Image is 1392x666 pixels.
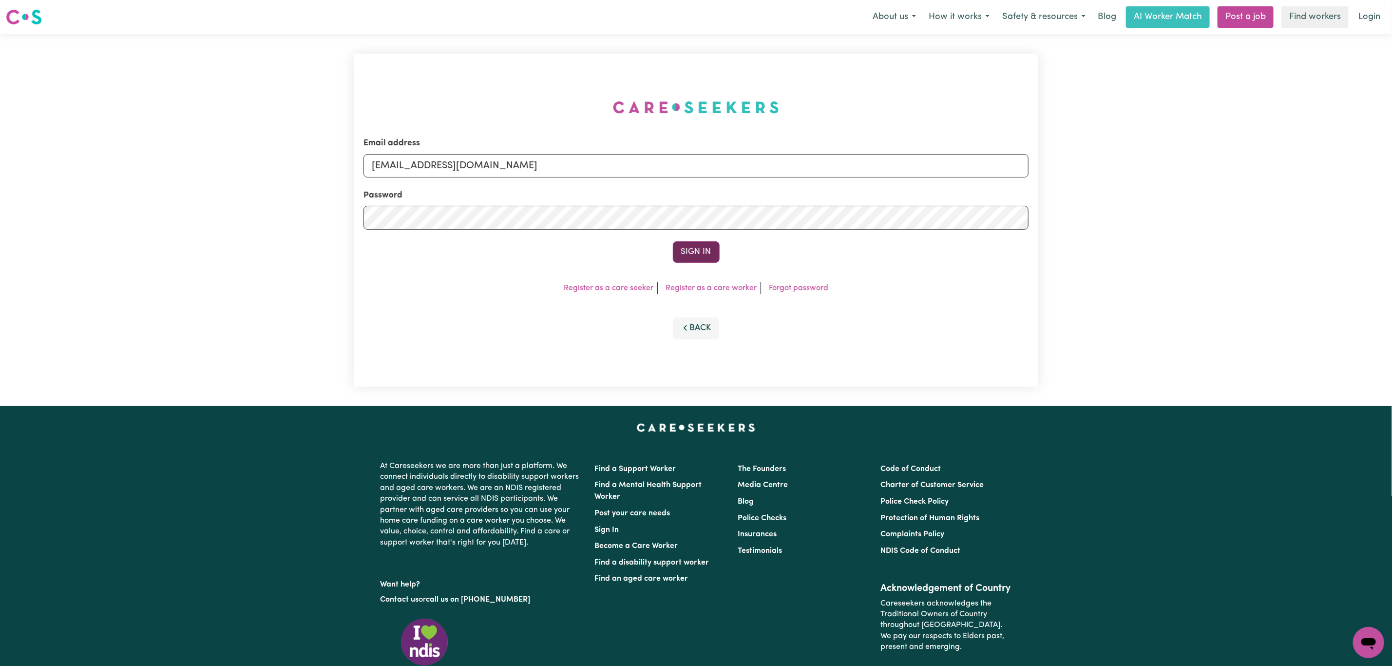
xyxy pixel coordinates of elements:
input: Email address [363,154,1029,177]
a: Login [1353,6,1386,28]
p: At Careseekers we are more than just a platform. We connect individuals directly to disability su... [381,457,583,552]
a: Complaints Policy [880,530,944,538]
a: Find workers [1281,6,1349,28]
a: The Founders [738,465,786,473]
a: Register as a care worker [666,284,757,292]
a: Contact us [381,596,419,604]
button: How it works [922,7,996,27]
label: Email address [363,137,420,150]
a: Sign In [595,526,619,534]
label: Password [363,189,402,202]
a: Code of Conduct [880,465,941,473]
a: Forgot password [769,284,828,292]
p: Want help? [381,575,583,590]
a: Careseekers logo [6,6,42,28]
a: call us on [PHONE_NUMBER] [426,596,531,604]
img: Careseekers logo [6,8,42,26]
a: Protection of Human Rights [880,514,979,522]
iframe: Button to launch messaging window, conversation in progress [1353,627,1384,658]
a: Media Centre [738,481,788,489]
a: Testimonials [738,547,782,555]
a: Blog [1092,6,1122,28]
a: Find an aged care worker [595,575,688,583]
a: NDIS Code of Conduct [880,547,960,555]
a: Find a disability support worker [595,559,709,567]
a: Post your care needs [595,509,670,517]
a: AI Worker Match [1126,6,1210,28]
a: Find a Support Worker [595,465,676,473]
h2: Acknowledgement of Country [880,583,1011,594]
a: Post a job [1218,6,1274,28]
a: Police Checks [738,514,786,522]
a: Charter of Customer Service [880,481,984,489]
button: About us [866,7,922,27]
a: Careseekers home page [637,424,755,431]
button: Back [673,317,720,339]
a: Police Check Policy [880,498,949,506]
a: Find a Mental Health Support Worker [595,481,702,501]
a: Insurances [738,530,777,538]
a: Register as a care seeker [564,284,653,292]
a: Blog [738,498,754,506]
a: Become a Care Worker [595,542,678,550]
p: or [381,590,583,609]
button: Sign In [673,241,720,263]
p: Careseekers acknowledges the Traditional Owners of Country throughout [GEOGRAPHIC_DATA]. We pay o... [880,594,1011,657]
button: Safety & resources [996,7,1092,27]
